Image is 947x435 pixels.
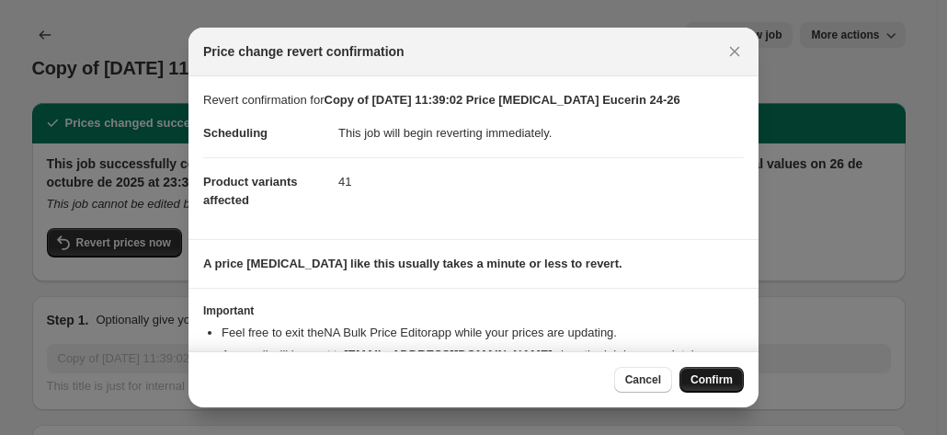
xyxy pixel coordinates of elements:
li: Feel free to exit the NA Bulk Price Editor app while your prices are updating. [222,324,744,342]
span: Confirm [690,372,733,387]
button: Close [722,39,747,64]
button: Confirm [679,367,744,393]
span: Scheduling [203,126,268,140]
span: Product variants affected [203,175,298,207]
b: [EMAIL_ADDRESS][DOMAIN_NAME] [344,348,553,361]
b: A price [MEDICAL_DATA] like this usually takes a minute or less to revert. [203,257,622,270]
b: Copy of [DATE] 11:39:02 Price [MEDICAL_DATA] Eucerin 24-26 [325,93,680,107]
span: Cancel [625,372,661,387]
button: Cancel [614,367,672,393]
h3: Important [203,303,744,318]
li: An email will be sent to when the job has completely reverted . [222,346,744,383]
span: Price change revert confirmation [203,42,405,61]
p: Revert confirmation for [203,91,744,109]
dd: This job will begin reverting immediately. [338,109,744,157]
dd: 41 [338,157,744,206]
